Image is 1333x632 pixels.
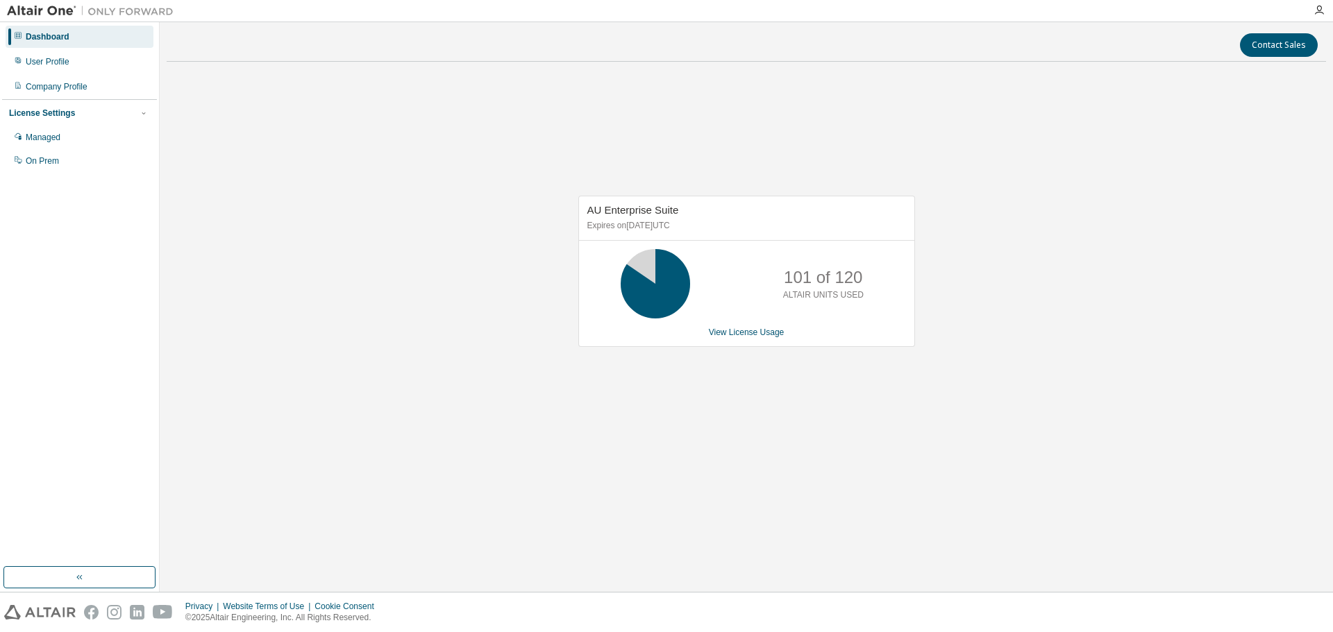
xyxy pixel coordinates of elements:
div: Dashboard [26,31,69,42]
div: Privacy [185,601,223,612]
button: Contact Sales [1240,33,1318,57]
div: License Settings [9,108,75,119]
div: Cookie Consent [315,601,382,612]
p: ALTAIR UNITS USED [783,289,864,301]
div: User Profile [26,56,69,67]
img: instagram.svg [107,605,121,620]
img: facebook.svg [84,605,99,620]
div: Managed [26,132,60,143]
div: On Prem [26,155,59,166]
img: youtube.svg [153,605,173,620]
div: Website Terms of Use [223,601,315,612]
img: linkedin.svg [130,605,144,620]
div: Company Profile [26,81,87,92]
img: altair_logo.svg [4,605,76,620]
p: © 2025 Altair Engineering, Inc. All Rights Reserved. [185,612,383,624]
a: View License Usage [709,327,785,337]
p: 101 of 120 [784,266,862,289]
p: Expires on [DATE] UTC [587,220,903,232]
span: AU Enterprise Suite [587,204,679,216]
img: Altair One [7,4,181,18]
